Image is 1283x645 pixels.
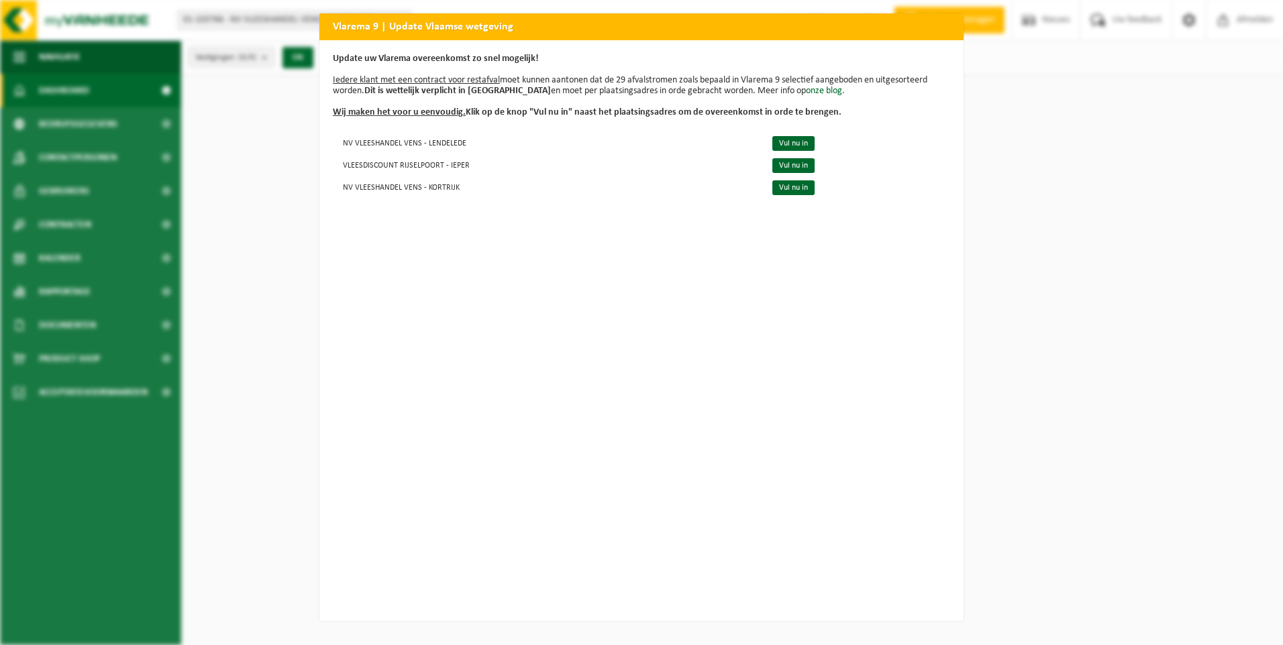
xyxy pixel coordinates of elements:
[333,107,841,117] b: Klik op de knop "Vul nu in" naast het plaatsingsadres om de overeenkomst in orde te brengen.
[333,54,539,64] b: Update uw Vlarema overeenkomst zo snel mogelijk!
[772,180,815,195] a: Vul nu in
[333,176,761,198] td: NV VLEESHANDEL VENS - KORTRIJK
[364,86,551,96] b: Dit is wettelijk verplicht in [GEOGRAPHIC_DATA]
[333,154,761,176] td: VLEESDISCOUNT RIJSELPOORT - IEPER
[772,158,815,173] a: Vul nu in
[333,54,950,118] p: moet kunnen aantonen dat de 29 afvalstromen zoals bepaald in Vlarema 9 selectief aangeboden en ui...
[333,75,500,85] u: Iedere klant met een contract voor restafval
[772,136,815,151] a: Vul nu in
[333,107,466,117] u: Wij maken het voor u eenvoudig.
[333,131,761,154] td: NV VLEESHANDEL VENS - LENDELEDE
[319,13,964,39] h2: Vlarema 9 | Update Vlaamse wetgeving
[806,86,845,96] a: onze blog.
